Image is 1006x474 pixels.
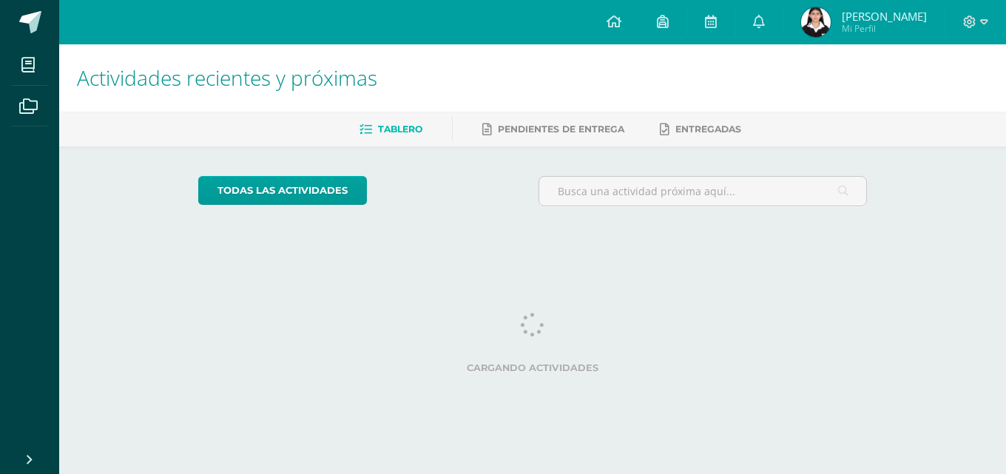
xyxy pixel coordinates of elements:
[539,177,867,206] input: Busca una actividad próxima aquí...
[198,176,367,205] a: todas las Actividades
[675,123,741,135] span: Entregadas
[77,64,377,92] span: Actividades recientes y próximas
[801,7,831,37] img: 5e4f7149edc7d71d01c7713297895d50.png
[482,118,624,141] a: Pendientes de entrega
[359,118,422,141] a: Tablero
[842,9,927,24] span: [PERSON_NAME]
[378,123,422,135] span: Tablero
[198,362,868,373] label: Cargando actividades
[842,22,927,35] span: Mi Perfil
[660,118,741,141] a: Entregadas
[498,123,624,135] span: Pendientes de entrega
